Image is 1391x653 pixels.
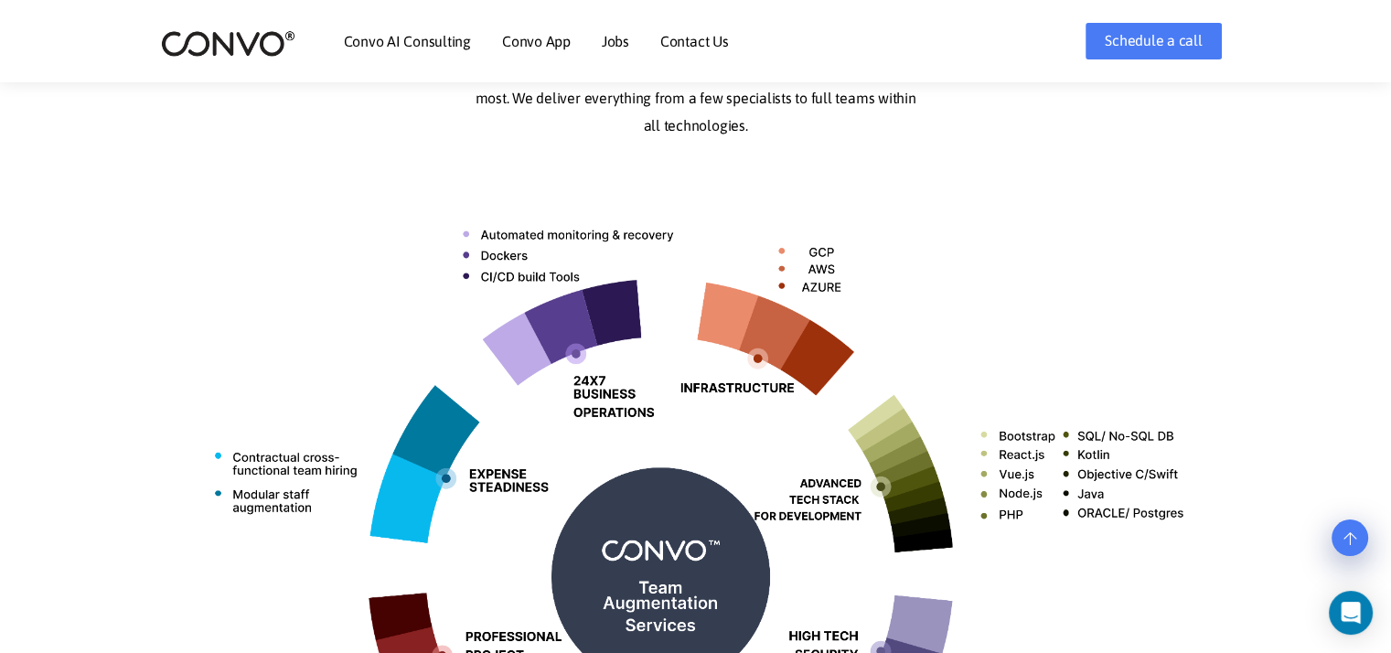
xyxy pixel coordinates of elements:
[161,29,295,58] img: logo_2.png
[502,34,571,48] a: Convo App
[344,34,471,48] a: Convo AI Consulting
[188,58,1204,140] p: Our services are designed to complement you where you need it the most. We deliver everything fro...
[1329,591,1373,635] div: Open Intercom Messenger
[660,34,729,48] a: Contact Us
[1086,23,1221,59] a: Schedule a call
[602,34,629,48] a: Jobs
